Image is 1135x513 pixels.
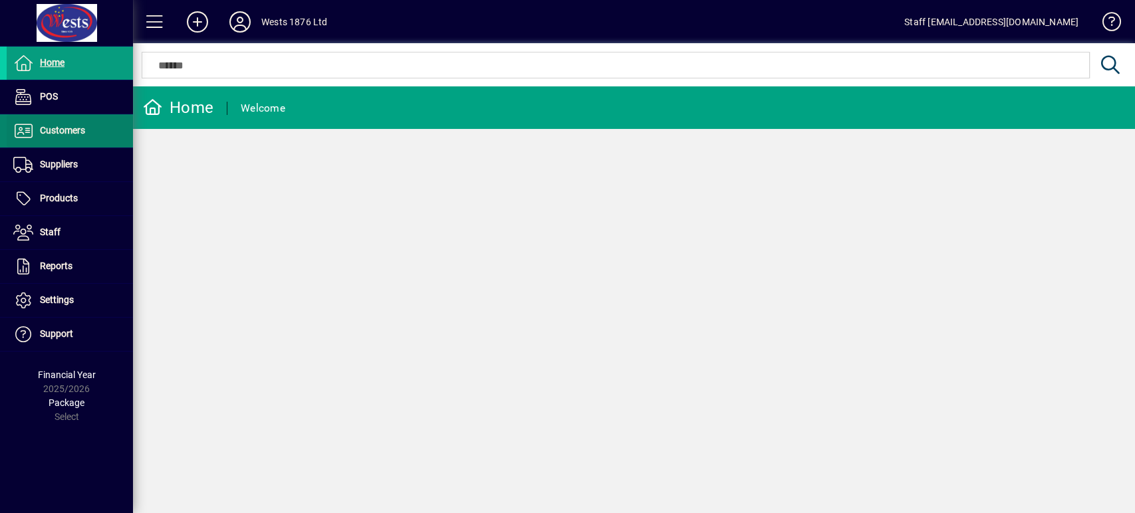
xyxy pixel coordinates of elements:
span: Package [49,397,84,408]
div: Wests 1876 Ltd [261,11,327,33]
a: Suppliers [7,148,133,181]
span: Financial Year [38,369,96,380]
span: POS [40,91,58,102]
a: Customers [7,114,133,148]
a: POS [7,80,133,114]
div: Welcome [241,98,285,119]
span: Home [40,57,64,68]
div: Staff [EMAIL_ADDRESS][DOMAIN_NAME] [904,11,1078,33]
div: Home [143,97,213,118]
span: Products [40,193,78,203]
button: Add [176,10,219,34]
a: Support [7,318,133,351]
button: Profile [219,10,261,34]
span: Support [40,328,73,339]
span: Suppliers [40,159,78,169]
a: Settings [7,284,133,317]
a: Knowledge Base [1092,3,1118,46]
a: Products [7,182,133,215]
span: Reports [40,260,72,271]
span: Settings [40,294,74,305]
span: Customers [40,125,85,136]
a: Staff [7,216,133,249]
span: Staff [40,227,61,237]
a: Reports [7,250,133,283]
